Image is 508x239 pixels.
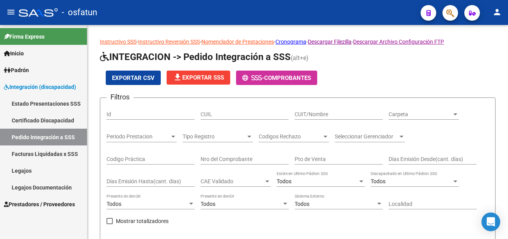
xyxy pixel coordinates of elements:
span: Exportar SSS [173,74,224,81]
span: Comprobantes [264,74,311,81]
button: Exportar CSV [106,71,161,85]
span: Todos [201,201,215,207]
h3: Filtros [107,92,133,103]
span: CAE Validado [201,178,264,185]
a: Descargar Archivo Configuración FTP [353,39,444,45]
span: Mostrar totalizadores [116,216,169,226]
span: Todos [371,178,385,184]
span: Carpeta [389,111,452,118]
p: - - - - - [100,37,496,46]
span: - osfatun [62,4,97,21]
span: (alt+e) [291,54,309,62]
a: Cronograma [275,39,306,45]
span: Seleccionar Gerenciador [335,133,398,140]
span: Todos [107,201,121,207]
span: Todos [277,178,291,184]
a: Nomenclador de Prestaciones [201,39,274,45]
span: Integración (discapacidad) [4,83,76,91]
span: Padrón [4,66,29,74]
span: Inicio [4,49,24,58]
span: Tipo Registro [183,133,246,140]
mat-icon: menu [6,7,16,17]
div: Open Intercom Messenger [481,212,500,231]
button: -Comprobantes [236,71,317,85]
button: Exportar SSS [167,71,230,85]
a: Descargar Filezilla [308,39,352,45]
mat-icon: person [492,7,502,17]
span: Periodo Prestacion [107,133,170,140]
span: Todos [295,201,309,207]
span: INTEGRACION -> Pedido Integración a SSS [100,51,291,62]
a: Instructivo SSS [100,39,137,45]
span: Prestadores / Proveedores [4,200,75,209]
span: Codigos Rechazo [259,133,322,140]
a: Instructivo Reversión SSS [138,39,200,45]
span: Firma Express [4,32,44,41]
mat-icon: file_download [173,73,182,82]
span: Exportar CSV [112,74,155,81]
span: - [242,74,264,81]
